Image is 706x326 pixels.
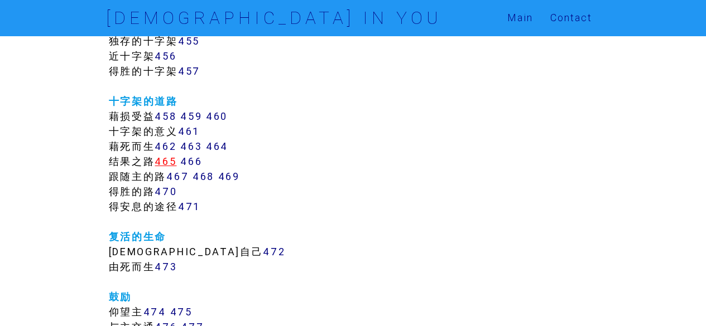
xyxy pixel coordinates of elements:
a: 468 [193,170,214,183]
a: 475 [170,305,192,318]
a: 464 [206,140,228,153]
a: 鼓励 [109,290,132,303]
a: 467 [166,170,189,183]
a: 十字架的道路 [109,95,178,108]
a: 460 [206,110,228,123]
a: 470 [155,185,177,198]
a: 471 [178,200,200,213]
a: 473 [155,260,177,273]
a: 461 [178,125,200,138]
a: 474 [143,305,166,318]
a: 462 [155,140,176,153]
a: 457 [178,65,200,77]
a: 456 [155,50,176,62]
a: 472 [263,245,285,258]
a: 复活的生命 [109,230,166,243]
a: 459 [180,110,202,123]
a: 469 [218,170,239,183]
a: 455 [178,35,200,47]
a: 463 [180,140,202,153]
iframe: Chat [659,276,698,318]
a: 465 [155,155,176,168]
a: 458 [155,110,176,123]
a: 466 [180,155,202,168]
